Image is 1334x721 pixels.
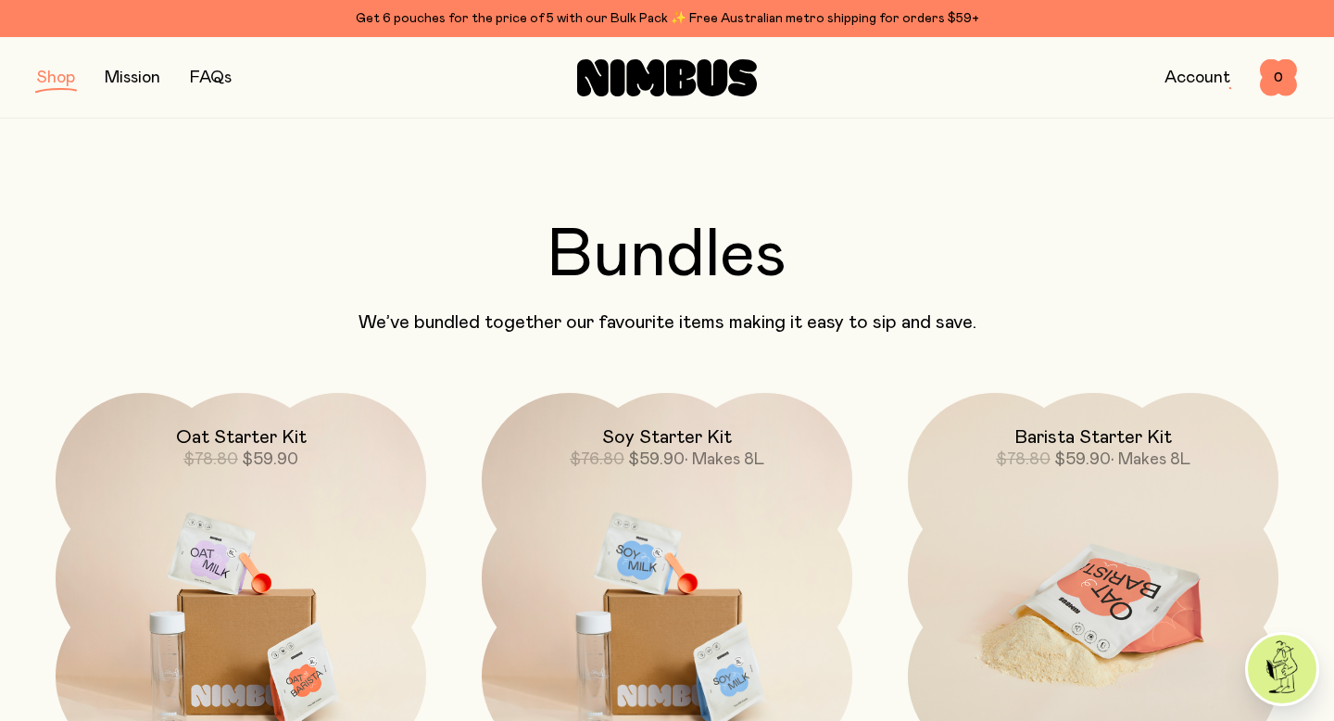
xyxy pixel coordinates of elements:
[1111,451,1190,468] span: • Makes 8L
[37,222,1297,289] h2: Bundles
[570,451,624,468] span: $76.80
[996,451,1051,468] span: $78.80
[105,70,160,86] a: Mission
[1260,59,1297,96] button: 0
[190,70,232,86] a: FAQs
[1248,635,1316,703] img: agent
[183,451,238,468] span: $78.80
[176,426,307,449] h2: Oat Starter Kit
[685,451,764,468] span: • Makes 8L
[1164,70,1230,86] a: Account
[37,7,1297,30] div: Get 6 pouches for the price of 5 with our Bulk Pack ✨ Free Australian metro shipping for orders $59+
[1054,451,1111,468] span: $59.90
[628,451,685,468] span: $59.90
[602,426,732,449] h2: Soy Starter Kit
[242,451,298,468] span: $59.90
[1014,426,1172,449] h2: Barista Starter Kit
[37,311,1297,334] p: We’ve bundled together our favourite items making it easy to sip and save.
